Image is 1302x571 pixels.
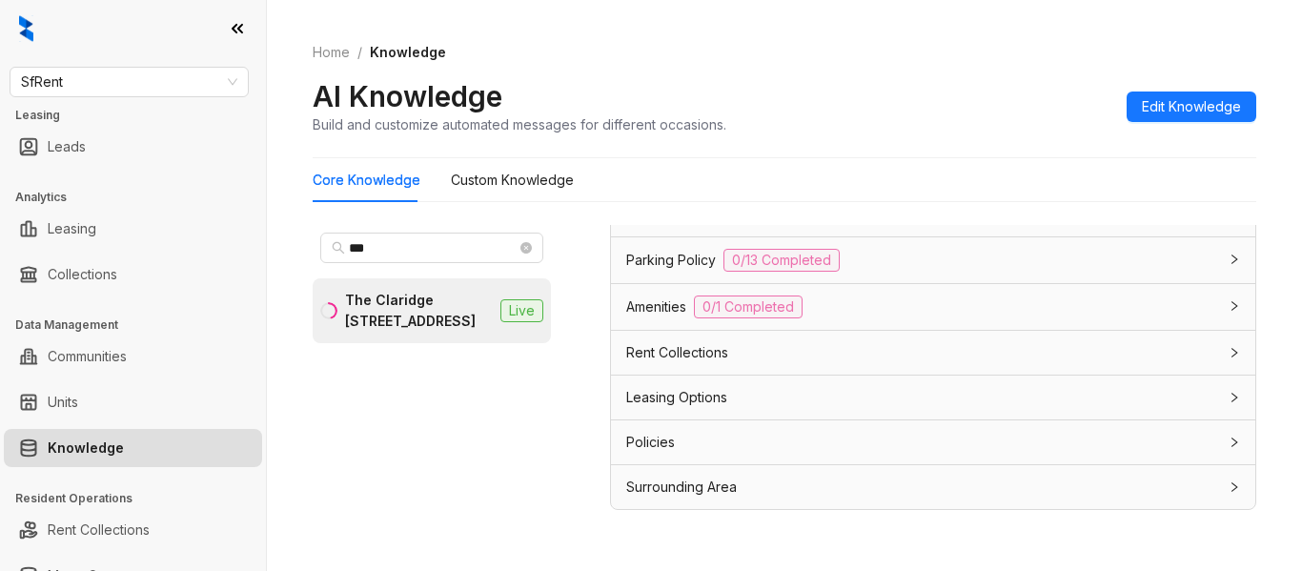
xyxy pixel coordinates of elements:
a: Leads [48,128,86,166]
a: Knowledge [48,429,124,467]
li: Knowledge [4,429,262,467]
a: Leasing [48,210,96,248]
span: Live [500,299,543,322]
a: Communities [48,337,127,376]
div: Parking Policy0/13 Completed [611,237,1255,283]
li: Leads [4,128,262,166]
div: Custom Knowledge [451,170,574,191]
h3: Leasing [15,107,266,124]
div: Policies [611,420,1255,464]
span: close-circle [520,242,532,254]
h3: Resident Operations [15,490,266,507]
a: Home [309,42,354,63]
li: Collections [4,255,262,294]
li: Communities [4,337,262,376]
span: search [332,241,345,255]
span: Surrounding Area [626,477,737,498]
li: Leasing [4,210,262,248]
div: Core Knowledge [313,170,420,191]
span: collapsed [1229,347,1240,358]
span: collapsed [1229,392,1240,403]
h3: Analytics [15,189,266,206]
img: logo [19,15,33,42]
span: Leasing Options [626,387,727,408]
a: Rent Collections [48,511,150,549]
span: Policies [626,432,675,453]
li: Rent Collections [4,511,262,549]
div: Build and customize automated messages for different occasions. [313,114,726,134]
li: / [357,42,362,63]
span: collapsed [1229,437,1240,448]
span: Parking Policy [626,250,716,271]
span: Rent Collections [626,342,728,363]
div: The Claridge [STREET_ADDRESS] [345,290,493,332]
span: SfRent [21,68,237,96]
span: collapsed [1229,481,1240,493]
h2: AI Knowledge [313,78,502,114]
div: Leasing Options [611,376,1255,419]
div: Surrounding Area [611,465,1255,509]
a: Units [48,383,78,421]
h3: Data Management [15,316,266,334]
span: 0/13 Completed [723,249,840,272]
span: collapsed [1229,254,1240,265]
span: 0/1 Completed [694,296,803,318]
span: Edit Knowledge [1142,96,1241,117]
span: Knowledge [370,44,446,60]
a: Collections [48,255,117,294]
span: collapsed [1229,300,1240,312]
div: Rent Collections [611,331,1255,375]
button: Edit Knowledge [1127,92,1256,122]
li: Units [4,383,262,421]
span: Amenities [626,296,686,317]
div: Amenities0/1 Completed [611,284,1255,330]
